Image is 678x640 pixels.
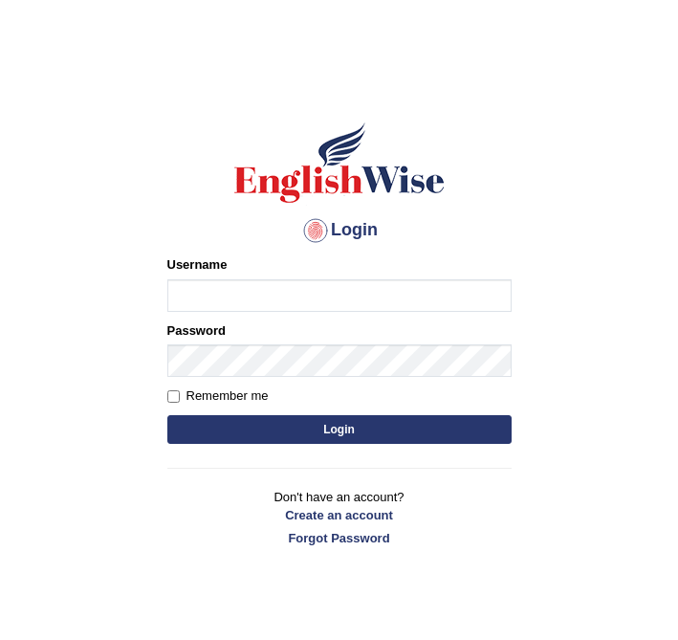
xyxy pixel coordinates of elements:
button: Login [167,415,512,444]
input: Remember me [167,390,180,403]
img: Logo of English Wise sign in for intelligent practice with AI [230,120,448,206]
label: Password [167,321,226,340]
h4: Login [167,215,512,246]
a: Forgot Password [167,529,512,547]
a: Create an account [167,506,512,524]
label: Username [167,255,228,274]
label: Remember me [167,386,269,406]
p: Don't have an account? [167,488,512,547]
